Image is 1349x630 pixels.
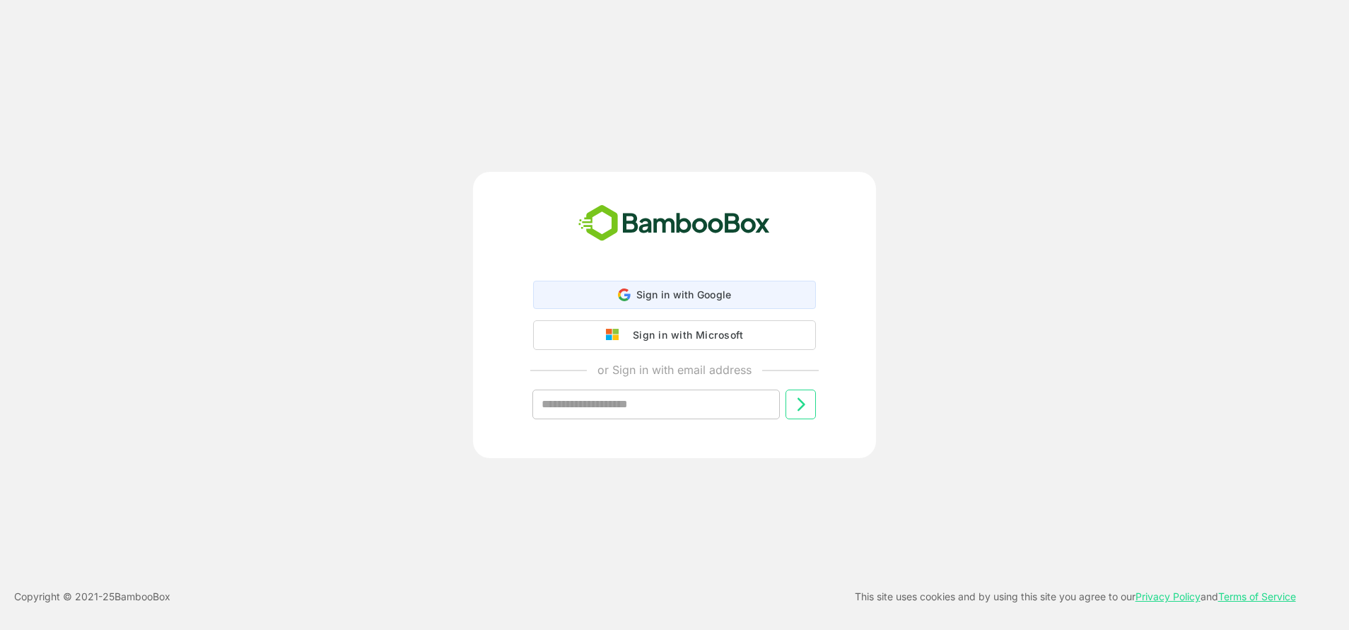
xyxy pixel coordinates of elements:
[1218,590,1296,602] a: Terms of Service
[597,361,752,378] p: or Sign in with email address
[626,326,743,344] div: Sign in with Microsoft
[636,288,732,301] span: Sign in with Google
[533,281,816,309] div: Sign in with Google
[606,329,626,342] img: google
[533,320,816,350] button: Sign in with Microsoft
[571,200,778,247] img: bamboobox
[1135,590,1201,602] a: Privacy Policy
[855,588,1296,605] p: This site uses cookies and by using this site you agree to our and
[14,588,170,605] p: Copyright © 2021- 25 BambooBox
